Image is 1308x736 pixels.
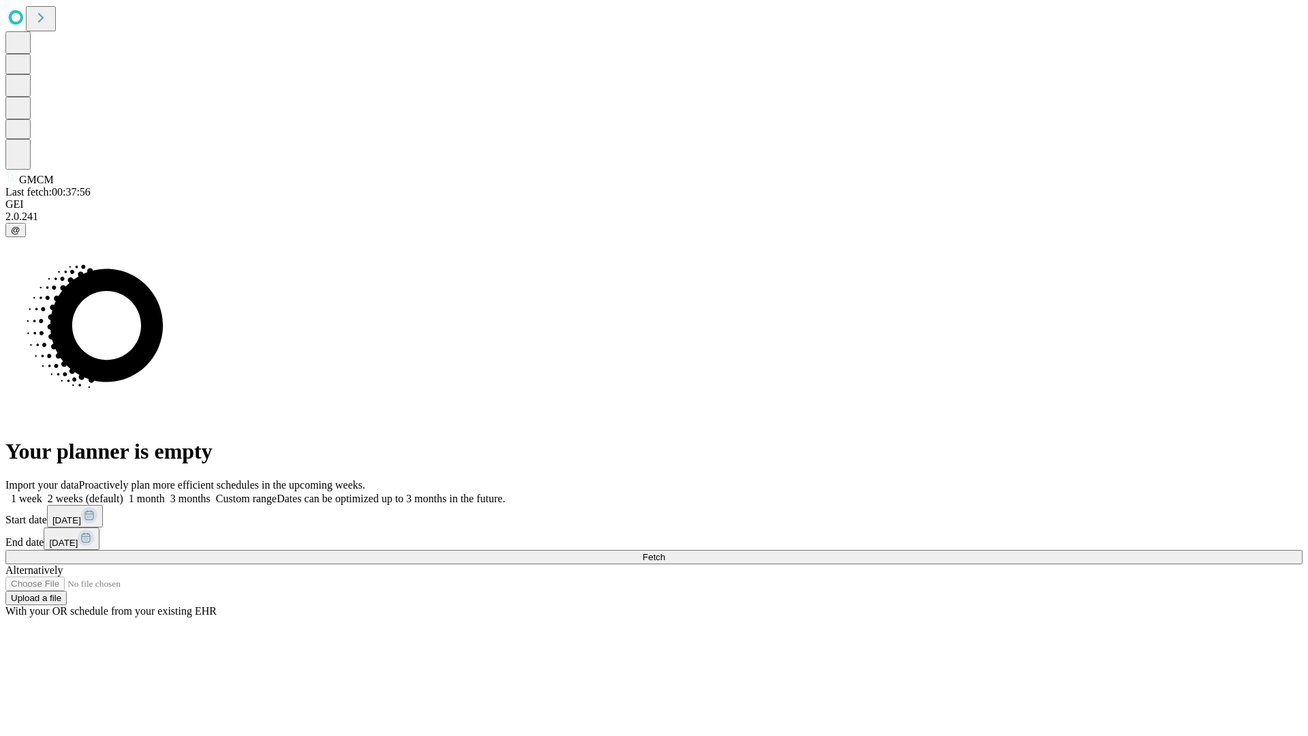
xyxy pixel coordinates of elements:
[5,605,217,617] span: With your OR schedule from your existing EHR
[79,479,365,491] span: Proactively plan more efficient schedules in the upcoming weeks.
[44,527,99,550] button: [DATE]
[49,538,78,548] span: [DATE]
[47,505,103,527] button: [DATE]
[170,493,211,504] span: 3 months
[5,439,1303,464] h1: Your planner is empty
[5,211,1303,223] div: 2.0.241
[277,493,505,504] span: Dates can be optimized up to 3 months in the future.
[5,186,91,198] span: Last fetch: 00:37:56
[642,552,665,562] span: Fetch
[5,223,26,237] button: @
[5,198,1303,211] div: GEI
[5,505,1303,527] div: Start date
[5,591,67,605] button: Upload a file
[5,479,79,491] span: Import your data
[19,174,54,185] span: GMCM
[48,493,123,504] span: 2 weeks (default)
[11,493,42,504] span: 1 week
[11,225,20,235] span: @
[52,515,81,525] span: [DATE]
[5,550,1303,564] button: Fetch
[129,493,165,504] span: 1 month
[5,527,1303,550] div: End date
[216,493,277,504] span: Custom range
[5,564,63,576] span: Alternatively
